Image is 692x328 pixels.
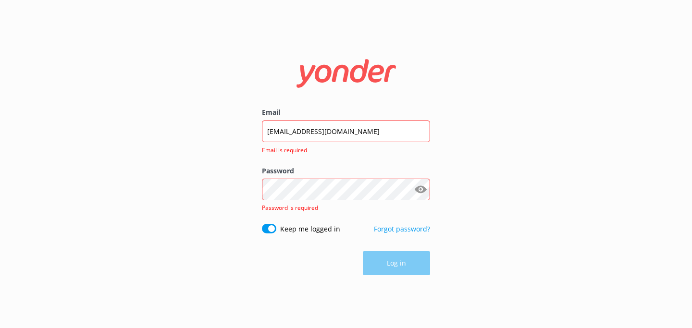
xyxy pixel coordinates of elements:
[262,121,430,142] input: user@emailaddress.com
[262,146,424,155] span: Email is required
[262,204,318,212] span: Password is required
[374,224,430,233] a: Forgot password?
[411,180,430,199] button: Show password
[262,166,430,176] label: Password
[262,107,430,118] label: Email
[280,224,340,234] label: Keep me logged in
